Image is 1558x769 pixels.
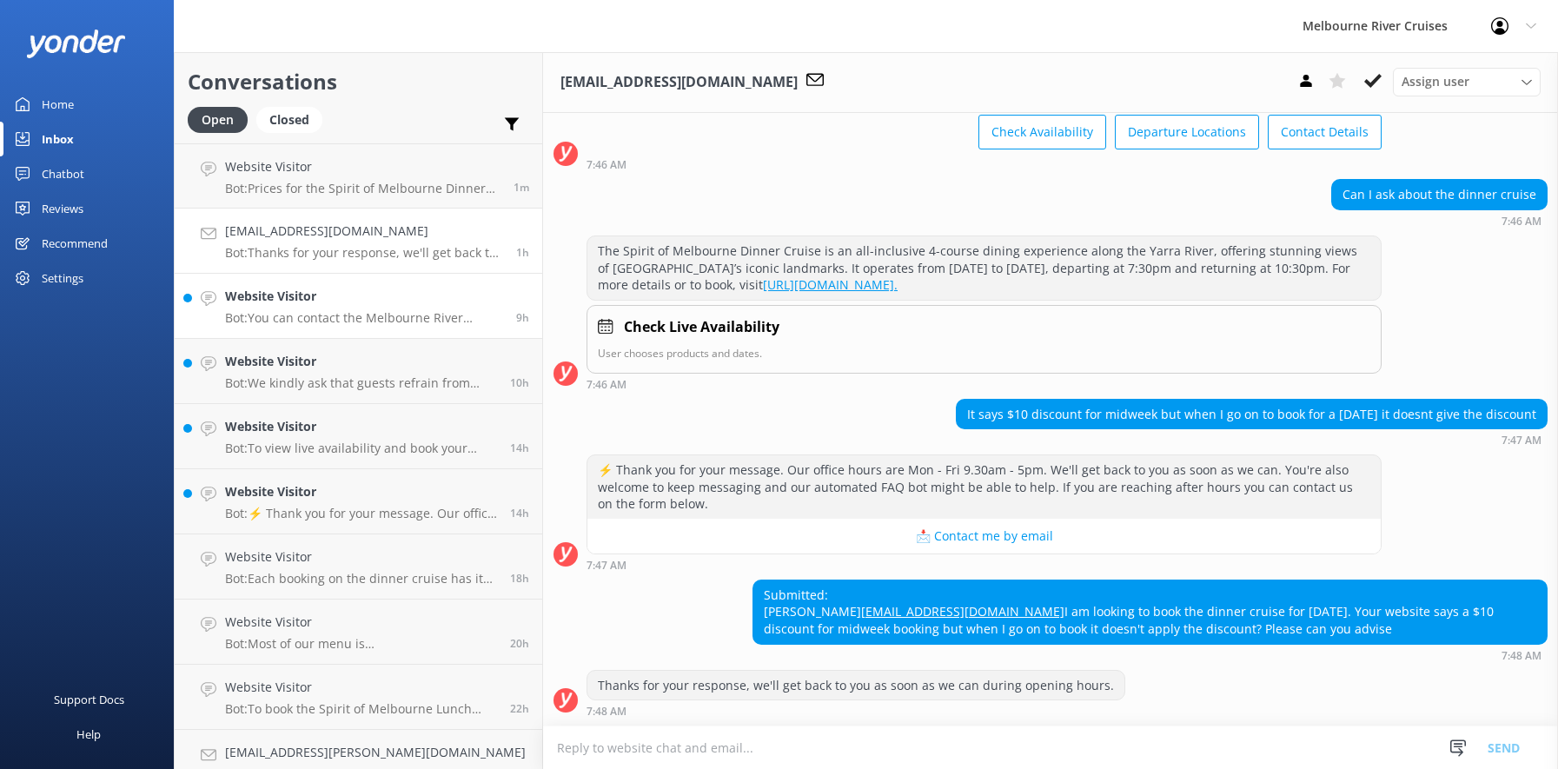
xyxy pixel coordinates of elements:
div: Oct 10 2025 07:46am (UTC +11:00) Australia/Sydney [587,158,1382,170]
h4: [EMAIL_ADDRESS][PERSON_NAME][DOMAIN_NAME] [225,743,526,762]
span: Assign user [1402,72,1469,91]
h2: Conversations [188,65,529,98]
p: Bot: We kindly ask that guests refrain from bringing their own food and drinks on our sightseeing... [225,375,497,391]
button: Departure Locations [1115,115,1259,149]
a: Website VisitorBot:You can contact the Melbourne River Cruises team by emailing [EMAIL_ADDRESS][D... [175,274,542,339]
div: It says $10 discount for midweek but when I go on to book for a [DATE] it doesnt give the discount [957,400,1547,429]
strong: 7:46 AM [587,160,627,170]
button: 📩 Contact me by email [587,519,1381,554]
div: The Spirit of Melbourne Dinner Cruise is an all-inclusive 4-course dining experience along the Ya... [587,236,1381,300]
p: Bot: Thanks for your response, we'll get back to you as soon as we can during opening hours. [225,245,503,261]
a: Website VisitorBot:Most of our menu is [DEMOGRAPHIC_DATA], though please note the lamb shank is n... [175,600,542,665]
span: Oct 09 2025 06:25pm (UTC +11:00) Australia/Sydney [510,506,529,520]
div: Home [42,87,74,122]
a: Website VisitorBot:Prices for the Spirit of Melbourne Dinner Cruise start from $195 for adults, $... [175,143,542,209]
div: Thanks for your response, we'll get back to you as soon as we can during opening hours. [587,671,1124,700]
h4: Website Visitor [225,547,497,567]
a: [EMAIL_ADDRESS][DOMAIN_NAME]Bot:Thanks for your response, we'll get back to you as soon as we can... [175,209,542,274]
p: Bot: To view live availability and book your Melbourne River Cruise experience, please visit: [UR... [225,441,497,456]
div: Oct 10 2025 07:48am (UTC +11:00) Australia/Sydney [752,649,1548,661]
span: Oct 09 2025 11:54pm (UTC +11:00) Australia/Sydney [516,310,529,325]
div: Submitted: [PERSON_NAME] I am looking to book the dinner cruise for [DATE]. Your website says a $... [753,580,1547,644]
p: Bot: Prices for the Spirit of Melbourne Dinner Cruise start from $195 for adults, $120 for teens ... [225,181,501,196]
a: Website VisitorBot:To book the Spirit of Melbourne Lunch Cruise, you can visit [URL][DOMAIN_NAME]... [175,665,542,730]
div: Assign User [1393,68,1541,96]
h4: Website Visitor [225,613,497,632]
span: Oct 09 2025 10:23am (UTC +11:00) Australia/Sydney [510,701,529,716]
button: Contact Details [1268,115,1382,149]
div: Settings [42,261,83,295]
strong: 7:48 AM [1502,651,1541,661]
div: Chatbot [42,156,84,191]
a: Closed [256,109,331,129]
div: Support Docs [54,682,124,717]
strong: 7:47 AM [587,560,627,571]
img: yonder-white-logo.png [26,30,126,58]
strong: 7:47 AM [1502,435,1541,446]
div: ⚡ Thank you for your message. Our office hours are Mon - Fri 9.30am - 5pm. We'll get back to you ... [587,455,1381,519]
strong: 7:46 AM [1502,216,1541,227]
div: Open [188,107,248,133]
p: Bot: You can contact the Melbourne River Cruises team by emailing [EMAIL_ADDRESS][DOMAIN_NAME]. V... [225,310,503,326]
p: Bot: Most of our menu is [DEMOGRAPHIC_DATA], though please note the lamb shank is not. We can pro... [225,636,497,652]
h4: [EMAIL_ADDRESS][DOMAIN_NAME] [225,222,503,241]
p: Bot: ⚡ Thank you for your message. Our office hours are Mon - Fri 9.30am - 5pm. We'll get back to... [225,506,497,521]
p: Bot: Each booking on the dinner cruise has its own table. However, for groups of 15 or more, you ... [225,571,497,587]
strong: 7:46 AM [587,380,627,390]
div: Recommend [42,226,108,261]
h4: Check Live Availability [624,316,779,339]
span: Oct 10 2025 09:10am (UTC +11:00) Australia/Sydney [514,180,529,195]
div: Closed [256,107,322,133]
span: Oct 09 2025 02:23pm (UTC +11:00) Australia/Sydney [510,571,529,586]
h4: Website Visitor [225,417,497,436]
h4: Website Visitor [225,482,497,501]
div: Oct 10 2025 07:46am (UTC +11:00) Australia/Sydney [1331,215,1548,227]
div: Oct 10 2025 07:48am (UTC +11:00) Australia/Sydney [587,705,1125,717]
a: Website VisitorBot:Each booking on the dinner cruise has its own table. However, for groups of 15... [175,534,542,600]
div: Oct 10 2025 07:47am (UTC +11:00) Australia/Sydney [587,559,1382,571]
div: Reviews [42,191,83,226]
span: Oct 09 2025 06:53pm (UTC +11:00) Australia/Sydney [510,441,529,455]
a: Open [188,109,256,129]
h4: Website Visitor [225,352,497,371]
div: Help [76,717,101,752]
h3: [EMAIL_ADDRESS][DOMAIN_NAME] [560,71,798,94]
a: Website VisitorBot:We kindly ask that guests refrain from bringing their own food and drinks on o... [175,339,542,404]
div: Oct 10 2025 07:47am (UTC +11:00) Australia/Sydney [956,434,1548,446]
h4: Website Visitor [225,287,503,306]
p: User chooses products and dates. [598,345,1370,361]
div: Oct 10 2025 07:46am (UTC +11:00) Australia/Sydney [587,378,1382,390]
p: Bot: To book the Spirit of Melbourne Lunch Cruise, you can visit [URL][DOMAIN_NAME]. If you're ha... [225,701,497,717]
span: Oct 09 2025 12:20pm (UTC +11:00) Australia/Sydney [510,636,529,651]
span: Oct 10 2025 07:48am (UTC +11:00) Australia/Sydney [516,245,529,260]
a: [EMAIL_ADDRESS][DOMAIN_NAME] [861,603,1064,620]
div: Inbox [42,122,74,156]
strong: 7:48 AM [587,706,627,717]
a: Website VisitorBot:⚡ Thank you for your message. Our office hours are Mon - Fri 9.30am - 5pm. We'... [175,469,542,534]
a: [URL][DOMAIN_NAME]. [763,276,898,293]
a: Website VisitorBot:To view live availability and book your Melbourne River Cruise experience, ple... [175,404,542,469]
h4: Website Visitor [225,157,501,176]
h4: Website Visitor [225,678,497,697]
button: Check Availability [978,115,1106,149]
span: Oct 09 2025 10:48pm (UTC +11:00) Australia/Sydney [510,375,529,390]
div: Can I ask about the dinner cruise [1332,180,1547,209]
